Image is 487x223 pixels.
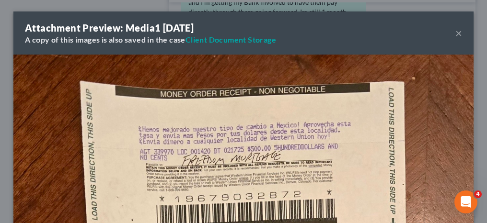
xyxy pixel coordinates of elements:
[186,35,276,44] a: Client Document Storage
[455,27,462,39] button: ×
[25,22,194,33] strong: Attachment Preview: Media1 [DATE]
[454,190,477,213] iframe: Intercom live chat
[25,34,276,45] div: A copy of this images is also saved in the case
[474,190,482,198] span: 4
